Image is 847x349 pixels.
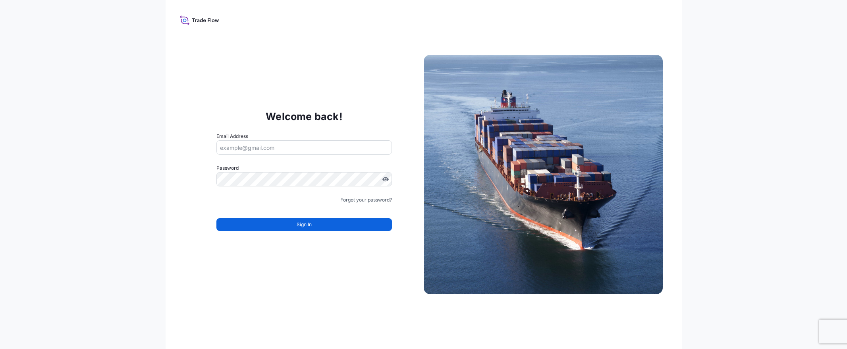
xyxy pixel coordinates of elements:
span: Sign In [297,221,312,229]
button: Show password [382,176,389,182]
a: Forgot your password? [340,196,392,204]
label: Email Address [216,132,248,140]
label: Password [216,164,392,172]
input: example@gmail.com [216,140,392,155]
p: Welcome back! [266,110,342,123]
img: Ship illustration [424,55,663,294]
button: Sign In [216,218,392,231]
